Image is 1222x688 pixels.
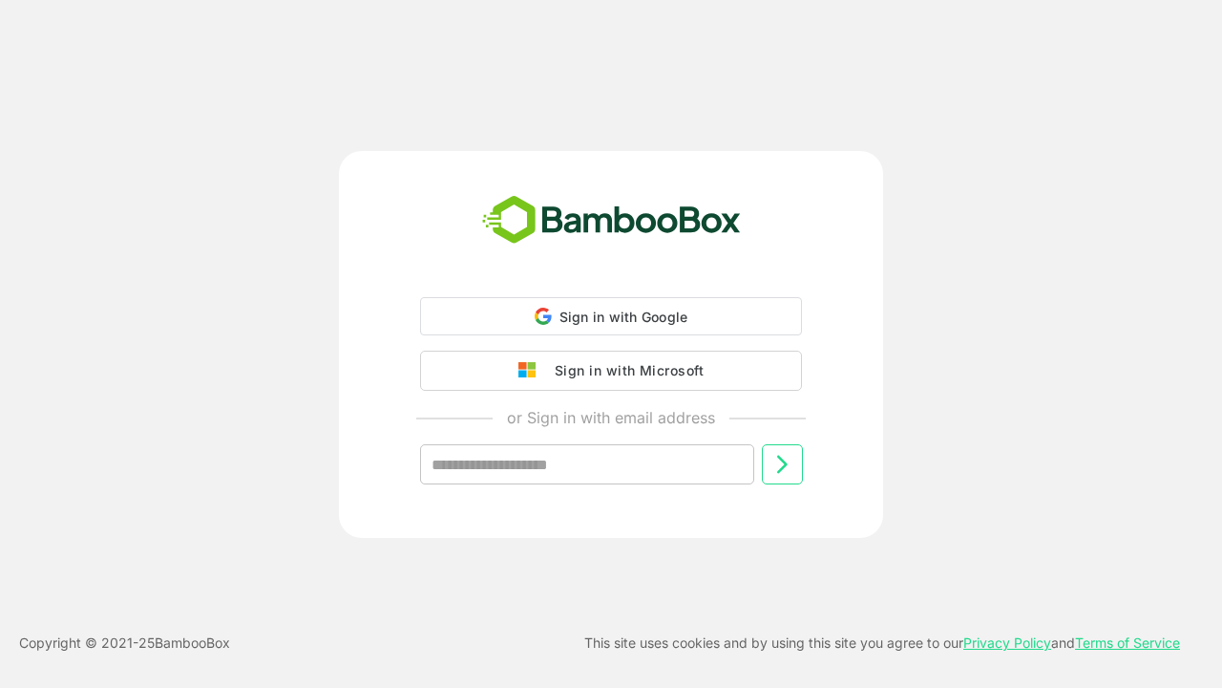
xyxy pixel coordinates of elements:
p: or Sign in with email address [507,406,715,429]
p: This site uses cookies and by using this site you agree to our and [584,632,1180,655]
a: Privacy Policy [963,634,1051,651]
div: Sign in with Google [420,297,802,335]
img: google [518,362,545,379]
button: Sign in with Microsoft [420,351,802,391]
a: Terms of Service [1075,634,1180,651]
div: Sign in with Microsoft [545,358,704,383]
p: Copyright © 2021- 25 BambooBox [19,632,230,655]
span: Sign in with Google [559,309,688,325]
img: bamboobox [472,189,751,252]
